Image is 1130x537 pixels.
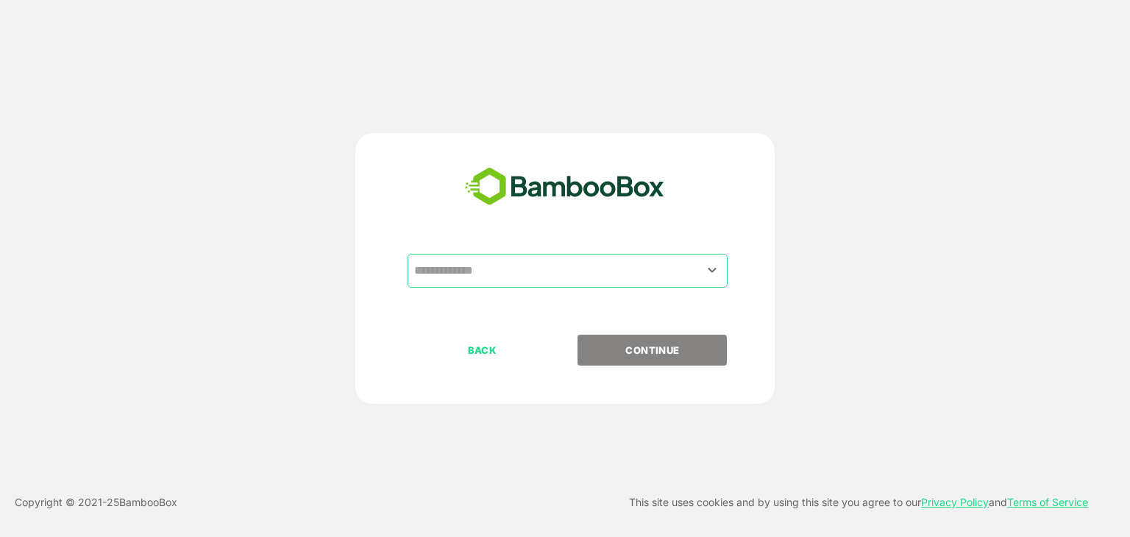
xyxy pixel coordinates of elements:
a: Privacy Policy [921,496,989,508]
button: Open [703,260,722,280]
img: bamboobox [457,163,672,211]
a: Terms of Service [1007,496,1088,508]
button: BACK [408,335,557,366]
button: CONTINUE [578,335,727,366]
p: Copyright © 2021- 25 BambooBox [15,494,177,511]
p: This site uses cookies and by using this site you agree to our and [629,494,1088,511]
p: CONTINUE [579,342,726,358]
p: BACK [409,342,556,358]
